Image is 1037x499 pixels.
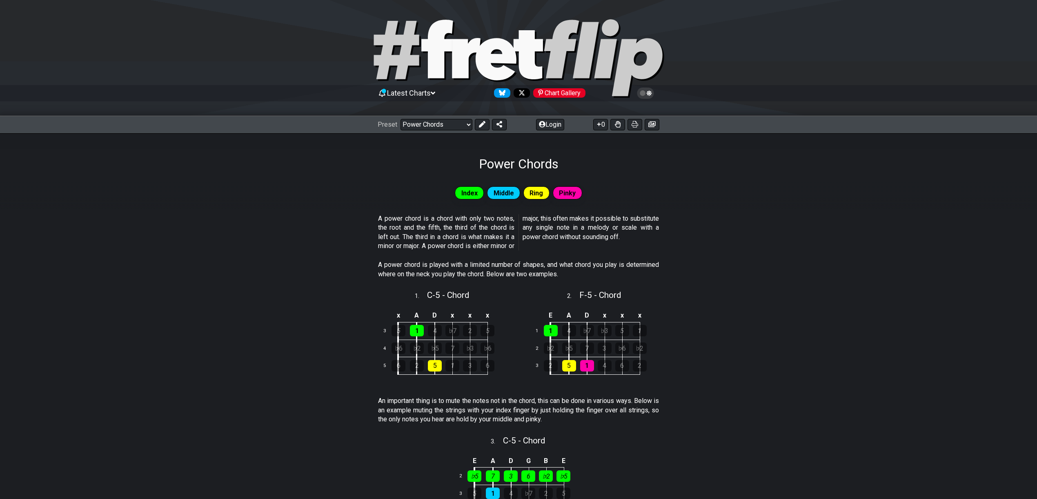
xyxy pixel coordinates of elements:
[645,119,659,130] button: Create image
[560,309,578,322] td: A
[494,187,514,199] span: Middle
[463,360,477,371] div: 3
[378,322,398,340] td: 3
[467,488,481,499] div: 5
[392,325,405,336] div: 5
[598,360,612,371] div: 4
[445,325,459,336] div: ♭7
[410,360,424,371] div: 2
[504,470,518,482] div: 3
[633,360,647,371] div: 2
[481,325,494,336] div: 5
[465,454,484,468] td: E
[537,454,555,468] td: B
[461,309,479,322] td: x
[541,309,560,322] td: E
[510,88,530,98] a: Follow #fretflip at X
[410,325,424,336] div: 1
[392,342,405,354] div: ♭6
[427,290,469,300] span: C - 5 - Chord
[479,309,496,322] td: x
[579,290,621,300] span: F - 5 - Chord
[520,454,537,468] td: G
[502,454,520,468] td: D
[610,119,625,130] button: Toggle Dexterity for all fretkits
[387,89,431,97] span: Latest Charts
[486,488,500,499] div: 1
[378,357,398,375] td: 5
[467,470,481,482] div: ♭5
[539,470,553,482] div: ♭2
[521,470,535,482] div: 6
[539,488,553,499] div: 2
[475,119,490,130] button: Edit Preset
[455,468,474,485] td: 2
[533,88,585,98] div: Chart Gallery
[426,309,444,322] td: D
[491,437,503,446] span: 3 .
[567,292,579,301] span: 2 .
[410,342,424,354] div: ♭2
[392,360,405,371] div: 6
[531,322,550,340] td: 1
[615,342,629,354] div: ♭6
[596,309,613,322] td: x
[461,187,478,199] span: Index
[401,119,472,130] select: Preset
[463,342,477,354] div: ♭3
[503,436,545,445] span: C - 5 - Chord
[562,342,576,354] div: ♭5
[578,309,596,322] td: D
[556,488,570,499] div: 5
[633,342,647,354] div: ♭2
[544,325,558,336] div: 1
[378,121,397,128] span: Preset
[615,325,629,336] div: 5
[481,342,494,354] div: ♭6
[580,360,594,371] div: 1
[613,309,631,322] td: x
[415,292,427,301] span: 1 .
[615,360,629,371] div: 6
[444,309,461,322] td: x
[531,357,550,375] td: 3
[492,119,507,130] button: Share Preset
[544,360,558,371] div: 2
[631,309,648,322] td: x
[389,309,408,322] td: x
[562,360,576,371] div: 5
[486,470,500,482] div: 7
[463,325,477,336] div: 2
[378,214,659,251] p: A power chord is a chord with only two notes, the root and the fifth, the third of the chord is l...
[378,260,659,279] p: A power chord is played with a limited number of shapes, and what chord you play is determined wh...
[559,187,576,199] span: Pinky
[481,360,494,371] div: 6
[562,325,576,336] div: 4
[428,360,442,371] div: 5
[530,88,585,98] a: #fretflip at Pinterest
[378,396,659,424] p: An important thing is to mute the notes not in the chord, this can be done in various ways. Below...
[521,488,535,499] div: ♭7
[479,156,559,172] h1: Power Chords
[633,325,647,336] div: 1
[598,325,612,336] div: ♭3
[544,342,558,354] div: ♭2
[428,342,442,354] div: ♭5
[628,119,642,130] button: Print
[580,342,594,354] div: 7
[491,88,510,98] a: Follow #fretflip at Bluesky
[580,325,594,336] div: ♭7
[504,488,518,499] div: 4
[484,454,502,468] td: A
[445,360,459,371] div: 1
[593,119,608,130] button: 0
[536,119,564,130] button: Login
[378,340,398,357] td: 4
[530,187,543,199] span: Ring
[428,325,442,336] div: 4
[641,90,650,97] span: Toggle light / dark theme
[531,340,550,357] td: 2
[445,342,459,354] div: 7
[408,309,426,322] td: A
[598,342,612,354] div: 3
